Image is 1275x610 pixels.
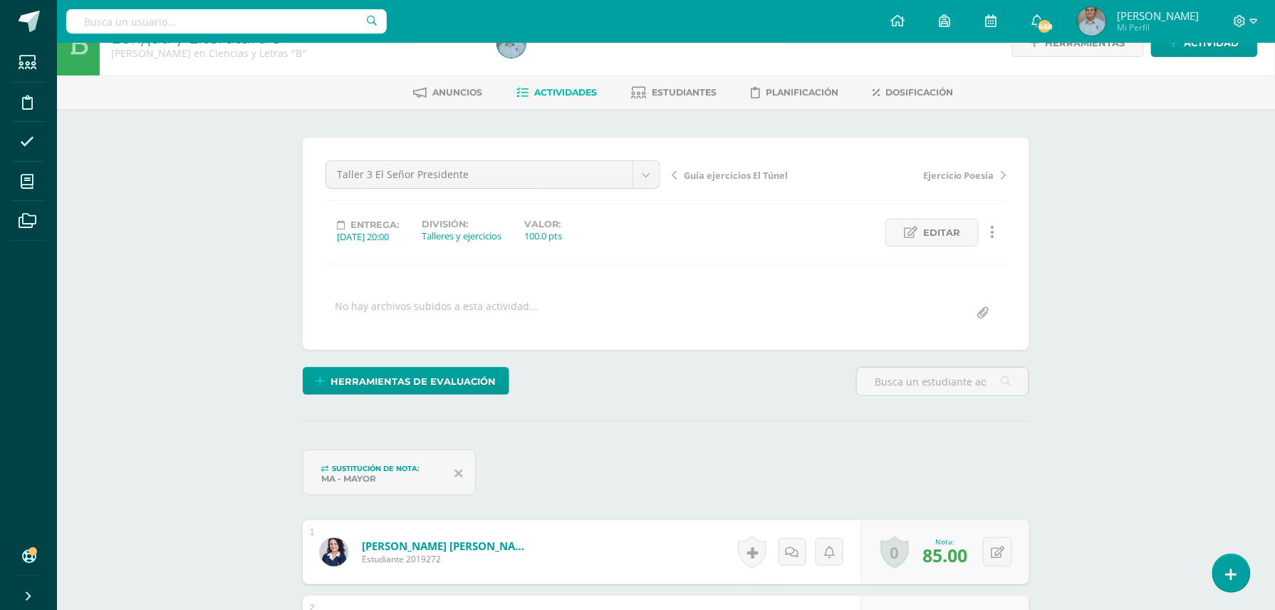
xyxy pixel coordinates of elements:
a: 0 [880,536,909,569]
span: Mi Perfil [1117,21,1199,33]
span: Estudiante 2019272 [362,553,533,565]
a: Planificación [751,81,838,104]
div: Talleres y ejercicios [422,229,501,242]
span: Sustitución de nota: [332,464,420,473]
img: a5dbb29e51c05669dcf85516d41866b2.png [497,29,526,58]
div: No hay archivos subidos a esta actividad... [335,299,538,327]
a: Herramientas [1012,29,1144,57]
div: Nota: [922,537,967,547]
span: Guía ejercicios El Túnel [684,169,788,182]
label: Valor: [524,219,562,229]
span: Editar [923,219,960,246]
span: Estudiantes [652,87,717,98]
span: Anuncios [432,87,482,98]
a: [PERSON_NAME] [PERSON_NAME] [362,539,533,553]
div: 100.0 pts [524,229,562,242]
span: Actividades [534,87,597,98]
a: Taller 3 El Señor Presidente [326,161,660,188]
span: Ejercicio Poesía [923,169,994,182]
span: Herramientas de evaluación [331,368,496,395]
span: Taller 3 El Señor Presidente [337,161,622,188]
a: Estudiantes [631,81,717,104]
span: [PERSON_NAME] [1117,9,1199,23]
a: Actividades [516,81,597,104]
a: Dosificación [873,81,953,104]
input: Busca un estudiante aquí... [857,368,1029,396]
span: Planificación [766,87,838,98]
span: Herramientas [1046,30,1125,56]
span: Dosificación [885,87,953,98]
a: Anuncios [413,81,482,104]
label: División: [422,219,501,229]
a: Actividad [1151,29,1258,57]
a: Guía ejercicios El Túnel [672,167,839,182]
div: MA - Mayor [321,473,443,484]
div: [DATE] 20:00 [337,230,399,243]
img: fd4108eed1bc0bee24b5d6f07fee5f07.png [320,538,348,567]
input: Busca un usuario... [66,9,387,33]
span: Actividad [1185,30,1239,56]
img: a5dbb29e51c05669dcf85516d41866b2.png [1078,7,1106,36]
a: Ejercicio Poesía [839,167,1006,182]
div: Quinto Quinto Bachillerato en Ciencias y Letras 'B' [111,46,480,60]
span: 468 [1037,19,1053,34]
span: 85.00 [922,543,967,567]
a: Herramientas de evaluación [303,367,509,395]
span: Entrega: [350,219,399,230]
